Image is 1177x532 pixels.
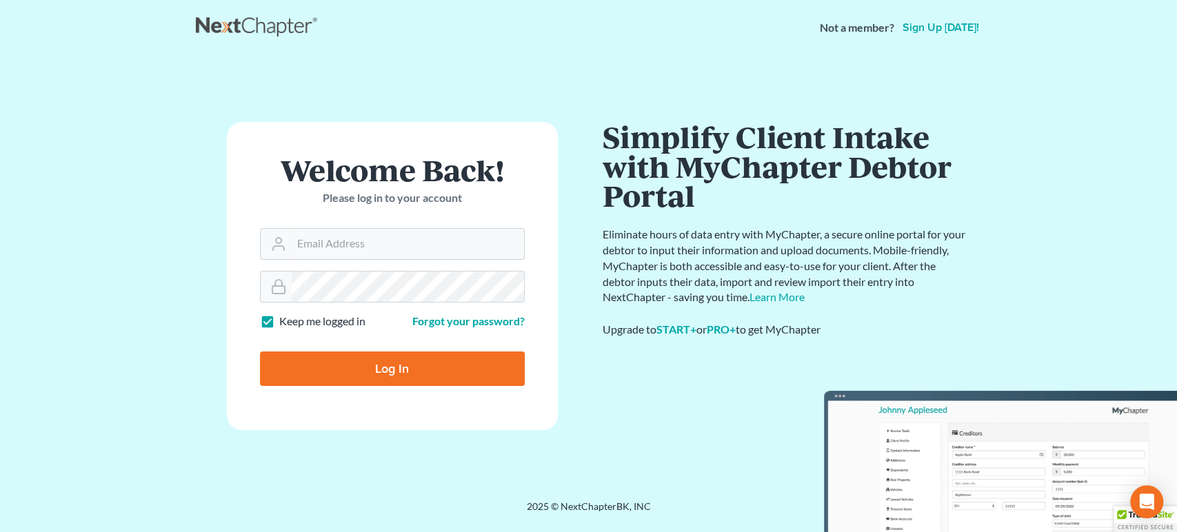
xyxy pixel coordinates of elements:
[603,227,968,305] p: Eliminate hours of data entry with MyChapter, a secure online portal for your debtor to input the...
[707,323,736,336] a: PRO+
[750,290,805,303] a: Learn More
[1130,485,1163,518] div: Open Intercom Messenger
[260,351,525,386] input: Log In
[412,314,525,327] a: Forgot your password?
[260,155,525,185] h1: Welcome Back!
[603,322,968,338] div: Upgrade to or to get MyChapter
[292,229,524,259] input: Email Address
[260,190,525,206] p: Please log in to your account
[279,314,365,329] label: Keep me logged in
[820,20,894,36] strong: Not a member?
[603,122,968,210] h1: Simplify Client Intake with MyChapter Debtor Portal
[900,22,982,33] a: Sign up [DATE]!
[1114,506,1177,532] div: TrustedSite Certified
[196,500,982,524] div: 2025 © NextChapterBK, INC
[656,323,696,336] a: START+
